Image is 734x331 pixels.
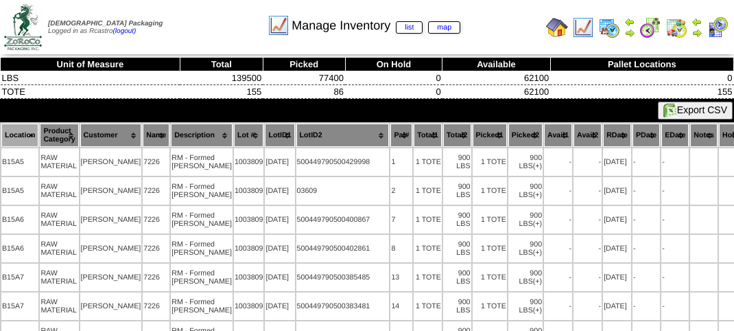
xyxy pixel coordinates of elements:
[639,16,661,38] img: calendarblend.gif
[550,71,733,85] td: 0
[390,206,412,233] td: 7
[544,206,572,233] td: -
[1,71,180,85] td: LBS
[296,124,390,147] th: LotID2
[143,148,169,176] td: 7226
[533,220,542,228] div: (+)
[473,206,507,233] td: 1 TOTE
[414,206,442,233] td: 1 TOTE
[473,235,507,262] td: 1 TOTE
[443,293,471,320] td: 900 LBS
[473,177,507,205] td: 1 TOTE
[533,191,542,199] div: (+)
[234,124,264,147] th: Lot #
[390,177,412,205] td: 2
[180,71,263,85] td: 139500
[296,148,390,176] td: 500449790500429998
[296,293,390,320] td: 500449790500383481
[443,148,471,176] td: 900 LBS
[390,148,412,176] td: 1
[442,71,550,85] td: 62100
[691,27,702,38] img: arrowright.gif
[40,124,78,147] th: Product Category
[603,124,631,147] th: RDate
[665,16,687,38] img: calendarinout.gif
[80,235,142,262] td: [PERSON_NAME]
[414,148,442,176] td: 1 TOTE
[143,124,169,147] th: Name
[396,21,423,34] a: list
[632,148,660,176] td: -
[663,104,677,117] img: excel.gif
[661,124,689,147] th: EDate
[345,85,442,99] td: 0
[292,19,460,33] span: Manage Inventory
[573,206,602,233] td: -
[265,148,294,176] td: [DATE]
[473,148,507,176] td: 1 TOTE
[573,177,602,205] td: -
[234,206,264,233] td: 1003809
[573,264,602,291] td: -
[632,235,660,262] td: -
[234,293,264,320] td: 1003809
[390,264,412,291] td: 13
[143,206,169,233] td: 7226
[533,249,542,257] div: (+)
[603,206,631,233] td: [DATE]
[48,20,163,27] span: [DEMOGRAPHIC_DATA] Packaging
[624,27,635,38] img: arrowright.gif
[1,206,38,233] td: B15A6
[80,148,142,176] td: [PERSON_NAME]
[690,124,718,147] th: Notes
[573,293,602,320] td: -
[180,58,263,71] th: Total
[80,177,142,205] td: [PERSON_NAME]
[296,235,390,262] td: 500449790500402861
[296,264,390,291] td: 500449790500385485
[550,58,733,71] th: Pallet Locations
[508,206,543,233] td: 900 LBS
[414,124,442,147] th: Total1
[544,264,572,291] td: -
[707,16,729,38] img: calendarcustomer.gif
[473,124,507,147] th: Picked1
[443,235,471,262] td: 900 LBS
[508,264,543,291] td: 900 LBS
[508,148,543,176] td: 900 LBS
[603,177,631,205] td: [DATE]
[661,206,689,233] td: -
[263,71,345,85] td: 77400
[263,58,345,71] th: Picked
[544,177,572,205] td: -
[443,264,471,291] td: 900 LBS
[263,85,345,99] td: 86
[265,293,294,320] td: [DATE]
[533,277,542,286] div: (+)
[624,16,635,27] img: arrowleft.gif
[390,235,412,262] td: 8
[573,235,602,262] td: -
[234,235,264,262] td: 1003809
[180,85,263,99] td: 155
[80,264,142,291] td: [PERSON_NAME]
[603,148,631,176] td: [DATE]
[632,206,660,233] td: -
[40,264,78,291] td: RAW MATERIAL
[345,71,442,85] td: 0
[533,306,542,315] div: (+)
[1,85,180,99] td: TOTE
[573,124,602,147] th: Avail2
[390,124,412,147] th: Pal#
[171,177,233,205] td: RM - Formed [PERSON_NAME]
[572,16,594,38] img: line_graph.gif
[661,264,689,291] td: -
[428,21,460,34] a: map
[1,177,38,205] td: B15A5
[573,148,602,176] td: -
[265,206,294,233] td: [DATE]
[661,235,689,262] td: -
[40,206,78,233] td: RAW MATERIAL
[658,102,733,119] button: Export CSV
[268,14,289,36] img: line_graph.gif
